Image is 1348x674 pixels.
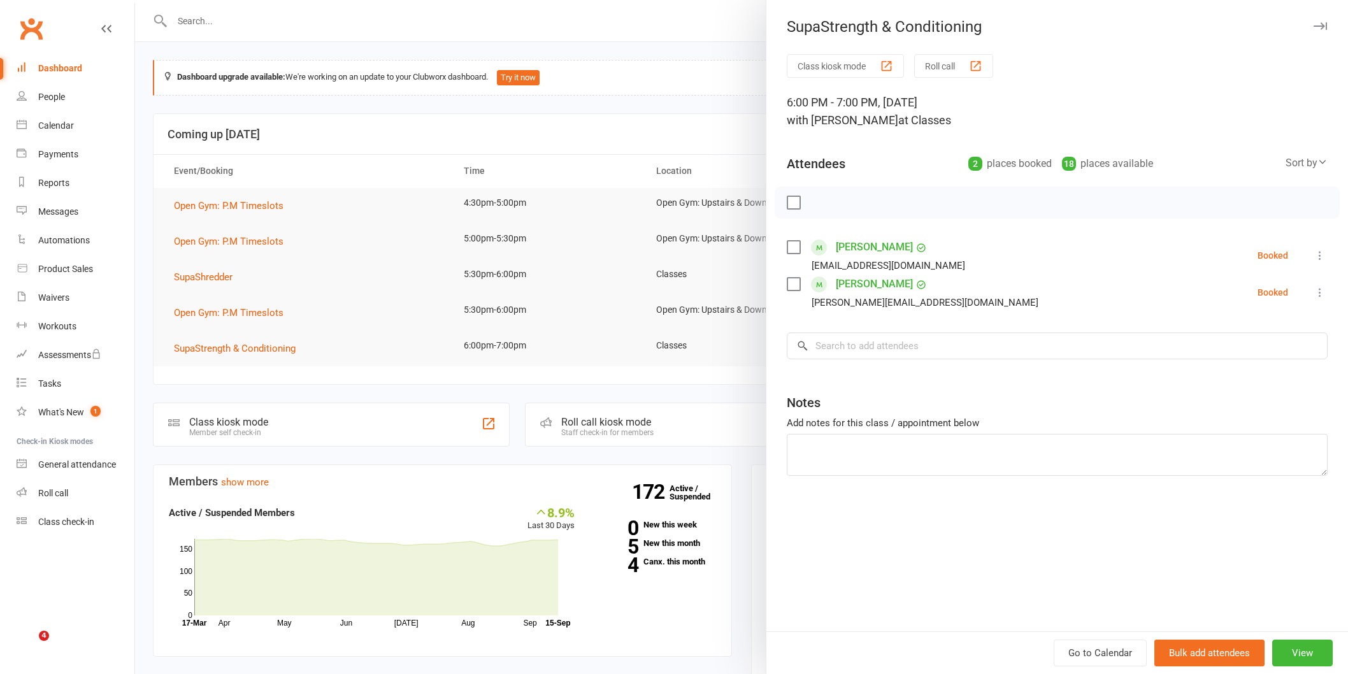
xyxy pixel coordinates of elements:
a: Calendar [17,111,134,140]
div: 2 [968,157,982,171]
button: View [1272,640,1333,666]
a: Tasks [17,369,134,398]
a: Class kiosk mode [17,508,134,536]
a: People [17,83,134,111]
div: Roll call [38,488,68,498]
a: Product Sales [17,255,134,283]
div: Product Sales [38,264,93,274]
div: Waivers [38,292,69,303]
div: Calendar [38,120,74,131]
div: Tasks [38,378,61,389]
a: Payments [17,140,134,169]
div: People [38,92,65,102]
button: Roll call [914,54,993,78]
button: Bulk add attendees [1154,640,1265,666]
a: Roll call [17,479,134,508]
div: 6:00 PM - 7:00 PM, [DATE] [787,94,1328,129]
a: [PERSON_NAME] [836,237,913,257]
span: at Classes [898,113,951,127]
a: Clubworx [15,13,47,45]
div: places booked [968,155,1052,173]
a: [PERSON_NAME] [836,274,913,294]
div: Sort by [1286,155,1328,171]
a: Messages [17,197,134,226]
iframe: Intercom live chat [13,631,43,661]
input: Search to add attendees [787,333,1328,359]
a: What's New1 [17,398,134,427]
a: General attendance kiosk mode [17,450,134,479]
div: Attendees [787,155,845,173]
div: Dashboard [38,63,82,73]
a: Workouts [17,312,134,341]
div: General attendance [38,459,116,470]
div: Booked [1258,288,1288,297]
div: Automations [38,235,90,245]
div: Assessments [38,350,101,360]
div: 18 [1062,157,1076,171]
a: Dashboard [17,54,134,83]
div: SupaStrength & Conditioning [766,18,1348,36]
div: [PERSON_NAME][EMAIL_ADDRESS][DOMAIN_NAME] [812,294,1038,311]
div: Payments [38,149,78,159]
div: Messages [38,206,78,217]
a: Assessments [17,341,134,369]
a: Reports [17,169,134,197]
a: Go to Calendar [1054,640,1147,666]
button: Class kiosk mode [787,54,904,78]
a: Waivers [17,283,134,312]
span: 4 [39,631,49,641]
span: with [PERSON_NAME] [787,113,898,127]
div: Booked [1258,251,1288,260]
div: Class check-in [38,517,94,527]
div: Notes [787,394,821,412]
a: Automations [17,226,134,255]
div: [EMAIL_ADDRESS][DOMAIN_NAME] [812,257,965,274]
div: What's New [38,407,84,417]
span: 1 [90,406,101,417]
div: places available [1062,155,1153,173]
div: Reports [38,178,69,188]
div: Workouts [38,321,76,331]
div: Add notes for this class / appointment below [787,415,1328,431]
